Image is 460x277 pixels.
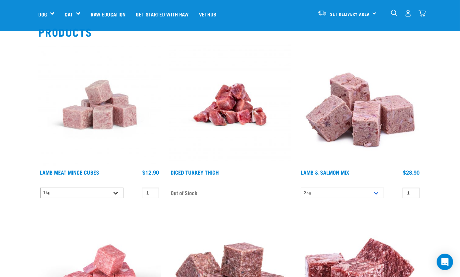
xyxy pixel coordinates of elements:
[318,10,327,16] img: van-moving.png
[299,43,421,166] img: 1029 Lamb Salmon Mix 01
[194,0,222,28] a: Vethub
[39,26,422,38] h2: Products
[403,188,420,198] input: 1
[39,10,47,18] a: Dog
[437,254,453,270] div: Open Intercom Messenger
[391,10,397,16] img: home-icon-1@2x.png
[330,13,370,15] span: Set Delivery Area
[171,171,219,174] a: Diced Turkey Thigh
[405,10,412,17] img: user.png
[403,169,420,175] div: $28.90
[142,188,159,198] input: 1
[301,171,349,174] a: Lamb & Salmon Mix
[65,10,73,18] a: Cat
[131,0,194,28] a: Get started with Raw
[39,43,161,166] img: Lamb Meat Mince
[171,188,197,198] span: Out of Stock
[419,10,426,17] img: home-icon@2x.png
[86,0,131,28] a: Raw Education
[169,43,291,166] img: Diced Turkey Thigh 1637
[142,169,159,175] div: $12.90
[40,171,100,174] a: Lamb Meat Mince Cubes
